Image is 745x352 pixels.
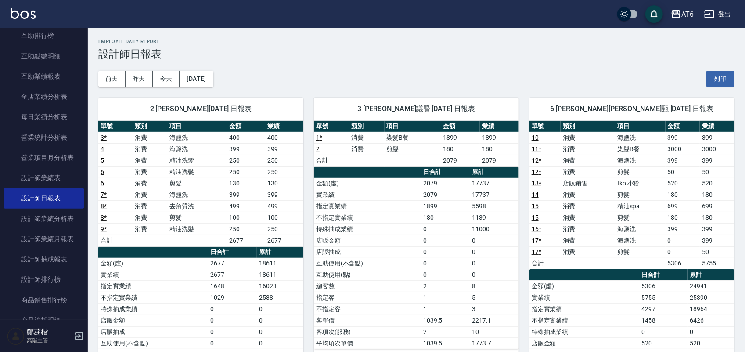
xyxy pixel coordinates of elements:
td: 剪髮 [615,166,665,178]
td: 180 [480,143,519,155]
td: 2079 [421,189,470,200]
td: 0 [421,269,470,280]
h2: Employee Daily Report [98,39,734,44]
td: 0 [257,303,303,315]
a: 互助業績報表 [4,66,84,87]
td: 2677 [227,235,266,246]
td: 染髮B餐 [385,132,441,143]
a: 營業項目月分析表 [4,148,84,168]
td: 250 [227,155,266,166]
th: 項目 [615,121,665,132]
button: 列印 [706,71,734,87]
td: 1029 [208,292,256,303]
th: 項目 [385,121,441,132]
td: 250 [227,223,266,235]
td: 指定實業績 [314,200,421,212]
td: 不指定客 [314,303,421,315]
td: 400 [265,132,303,143]
td: 1899 [421,200,470,212]
th: 累計 [470,167,519,178]
td: 染髮B餐 [615,143,665,155]
th: 日合計 [639,269,687,281]
div: AT6 [681,9,694,20]
th: 單號 [98,121,133,132]
th: 類別 [349,121,384,132]
td: 0 [666,246,700,258]
td: 18611 [257,269,303,280]
td: 180 [666,212,700,223]
a: 全店業績分析表 [4,87,84,107]
td: 2079 [480,155,519,166]
th: 金額 [227,121,266,132]
a: 15 [532,214,539,221]
td: 399 [227,143,266,155]
td: 1039.5 [421,337,470,349]
td: 互助使用(不含點) [314,258,421,269]
th: 項目 [167,121,227,132]
td: 消費 [133,178,168,189]
td: tko 小粉 [615,178,665,189]
td: 店販金額 [98,315,208,326]
td: 250 [227,166,266,178]
td: 精油洗髮 [167,166,227,178]
td: 2677 [208,258,256,269]
td: 5598 [470,200,519,212]
td: 1 [421,303,470,315]
td: 2677 [208,269,256,280]
td: 剪髮 [385,143,441,155]
a: 6 [101,168,104,175]
td: 400 [227,132,266,143]
a: 15 [532,203,539,210]
th: 業績 [265,121,303,132]
img: Logo [11,8,36,19]
td: 250 [265,166,303,178]
td: 520 [639,337,687,349]
button: save [645,5,663,23]
td: 剪髮 [167,212,227,223]
th: 累計 [257,247,303,258]
a: 10 [532,134,539,141]
th: 類別 [133,121,168,132]
td: 130 [227,178,266,189]
td: 合計 [314,155,349,166]
td: 店販金額 [314,235,421,246]
td: 0 [688,326,734,337]
td: 0 [208,337,256,349]
td: 店販金額 [529,337,639,349]
td: 399 [666,132,700,143]
td: 實業績 [98,269,208,280]
td: 24941 [688,280,734,292]
td: 6426 [688,315,734,326]
td: 消費 [133,223,168,235]
span: 6 [PERSON_NAME][PERSON_NAME]甄 [DATE] 日報表 [540,105,724,113]
button: 今天 [153,71,180,87]
td: 399 [700,132,734,143]
td: 3000 [666,143,700,155]
a: 4 [101,145,104,152]
td: 0 [257,337,303,349]
a: 營業統計分析表 [4,127,84,148]
a: 設計師抽成報表 [4,249,84,269]
td: 17737 [470,189,519,200]
td: 金額(虛) [98,258,208,269]
table: a dense table [529,121,734,269]
td: 180 [666,189,700,200]
td: 海鹽洗 [615,155,665,166]
td: 399 [666,223,700,235]
td: 17737 [470,178,519,189]
td: 0 [470,235,519,246]
td: 50 [666,166,700,178]
a: 2 [316,145,320,152]
a: 商品消耗明細 [4,310,84,330]
a: 互助排行榜 [4,25,84,46]
th: 金額 [666,121,700,132]
td: 1039.5 [421,315,470,326]
th: 業績 [700,121,734,132]
td: 海鹽洗 [615,223,665,235]
td: 消費 [561,235,615,246]
th: 單號 [529,121,561,132]
td: 總客數 [314,280,421,292]
td: 店販抽成 [98,326,208,337]
td: 實業績 [529,292,639,303]
td: 0 [257,315,303,326]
